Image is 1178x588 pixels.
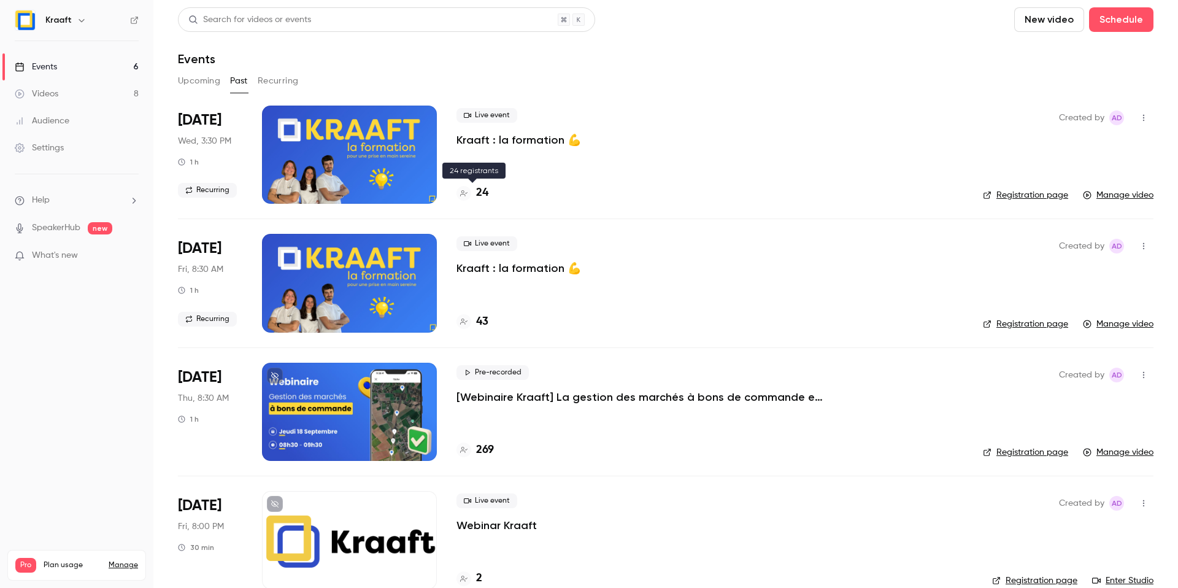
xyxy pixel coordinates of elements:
h4: 43 [476,314,488,330]
a: Registration page [992,574,1077,587]
span: Recurring [178,183,237,198]
button: New video [1014,7,1084,32]
span: Ad [1112,496,1122,511]
div: Events [15,61,57,73]
h1: Events [178,52,215,66]
div: Sep 19 Fri, 8:30 AM (Europe/Paris) [178,234,242,332]
span: Pre-recorded [456,365,529,380]
span: Thu, 8:30 AM [178,392,229,404]
img: Kraaft [15,10,35,30]
span: Fri, 8:30 AM [178,263,223,276]
span: Alice de Guyenro [1109,239,1124,253]
span: Ad [1112,368,1122,382]
h4: 24 [476,185,488,201]
a: Manage video [1083,446,1153,458]
span: Help [32,194,50,207]
div: Audience [15,115,69,127]
span: Ad [1112,110,1122,125]
span: Live event [456,236,517,251]
a: Registration page [983,446,1068,458]
a: Manage [109,560,138,570]
h4: 2 [476,570,482,587]
a: Webinar Kraaft [456,518,537,533]
button: Schedule [1089,7,1153,32]
div: Search for videos or events [188,14,311,26]
span: Created by [1059,239,1104,253]
span: Created by [1059,368,1104,382]
div: 30 min [178,543,214,552]
span: [DATE] [178,110,221,130]
a: Registration page [983,318,1068,330]
span: Plan usage [44,560,101,570]
h4: 269 [476,442,494,458]
span: Alice de Guyenro [1109,110,1124,125]
span: Recurring [178,312,237,327]
a: Kraaft : la formation 💪 [456,133,581,147]
a: [Webinaire Kraaft] La gestion des marchés à bons de commande et des petites interventions [456,390,825,404]
span: Created by [1059,110,1104,125]
span: Live event [456,493,517,508]
a: 43 [456,314,488,330]
span: [DATE] [178,368,221,387]
a: Enter Studio [1092,574,1153,587]
div: Sep 18 Thu, 8:30 AM (Europe/Paris) [178,363,242,461]
button: Recurring [258,71,299,91]
button: Past [230,71,248,91]
div: 1 h [178,414,199,424]
a: Registration page [983,189,1068,201]
a: 269 [456,442,494,458]
a: 2 [456,570,482,587]
div: Oct 1 Wed, 3:30 PM (Europe/Paris) [178,106,242,204]
span: new [88,222,112,234]
span: Ad [1112,239,1122,253]
span: [DATE] [178,239,221,258]
span: Wed, 3:30 PM [178,135,231,147]
div: Settings [15,142,64,154]
span: Created by [1059,496,1104,511]
span: Fri, 8:00 PM [178,520,224,533]
span: Alice de Guyenro [1109,368,1124,382]
a: Kraaft : la formation 💪 [456,261,581,276]
span: What's new [32,249,78,262]
span: Pro [15,558,36,573]
span: Alice de Guyenro [1109,496,1124,511]
li: help-dropdown-opener [15,194,139,207]
iframe: Noticeable Trigger [124,250,139,261]
span: [DATE] [178,496,221,516]
div: 1 h [178,157,199,167]
div: Videos [15,88,58,100]
a: Manage video [1083,318,1153,330]
a: Manage video [1083,189,1153,201]
div: 1 h [178,285,199,295]
a: 24 [456,185,488,201]
span: Live event [456,108,517,123]
button: Upcoming [178,71,220,91]
h6: Kraaft [45,14,72,26]
a: SpeakerHub [32,222,80,234]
